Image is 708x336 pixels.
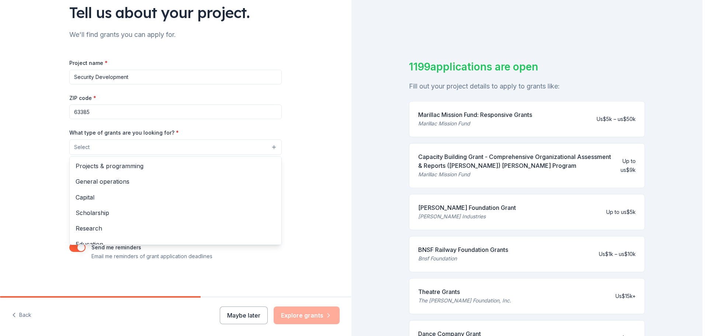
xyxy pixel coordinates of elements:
[76,177,275,186] span: General operations
[76,161,275,171] span: Projects & programming
[74,143,90,152] span: Select
[76,224,275,233] span: Research
[69,139,282,155] button: Select
[76,239,275,249] span: Education
[69,156,282,245] div: Select
[76,193,275,202] span: Capital
[76,208,275,218] span: Scholarship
